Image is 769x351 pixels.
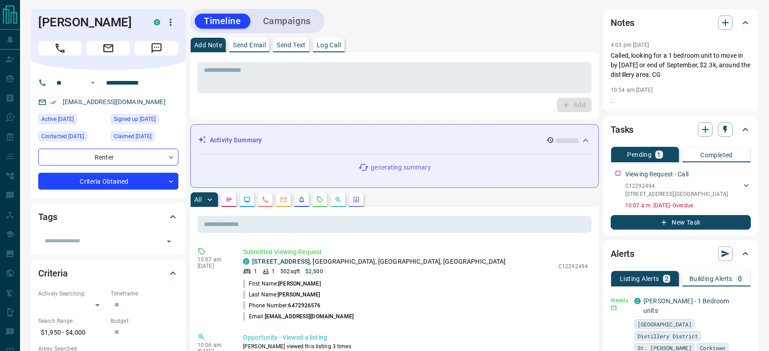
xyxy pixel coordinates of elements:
[625,180,751,200] div: C12292494[STREET_ADDRESS],[GEOGRAPHIC_DATA]
[210,135,262,145] p: Activity Summary
[38,290,106,298] p: Actively Searching:
[558,262,588,271] p: C12292494
[111,131,178,144] div: Sat Aug 16 2025
[625,182,728,190] p: C12292494
[277,42,306,48] p: Send Text
[225,196,233,203] svg: Notes
[611,296,629,305] p: Weekly
[243,196,251,203] svg: Lead Browsing Activity
[611,215,751,230] button: New Task
[194,42,222,48] p: Add Note
[243,258,249,265] div: condos.ca
[233,42,266,48] p: Send Email
[272,267,275,276] p: 1
[38,325,106,340] p: $1,950 - $4,000
[611,122,633,137] h2: Tasks
[625,201,751,210] p: 10:07 a.m. [DATE] - Overdue
[38,317,106,325] p: Search Range:
[353,196,360,203] svg: Agent Actions
[280,267,300,276] p: 502 sqft
[243,333,588,342] p: Opportunity - Viewed a listing
[316,196,324,203] svg: Requests
[114,132,152,141] span: Claimed [DATE]
[114,115,156,124] span: Signed up [DATE]
[243,280,321,288] p: First Name:
[262,196,269,203] svg: Calls
[625,170,688,179] p: Viewing Request - Call
[637,320,692,329] span: [GEOGRAPHIC_DATA]
[620,276,659,282] p: Listing Alerts
[38,173,178,190] div: Criteria Obtained
[278,291,320,298] span: [PERSON_NAME]
[611,243,751,265] div: Alerts
[38,15,140,30] h1: [PERSON_NAME]
[611,119,751,140] div: Tasks
[243,301,321,310] p: Phone Number:
[197,256,229,263] p: 10:07 am
[611,12,751,34] div: Notes
[38,262,178,284] div: Criteria
[611,87,653,93] p: 10:54 am [DATE]
[243,342,588,351] p: [PERSON_NAME] viewed this listing 3 times
[700,152,733,158] p: Completed
[111,114,178,127] div: Sat Aug 16 2025
[254,14,320,29] button: Campaigns
[657,151,661,158] p: 1
[254,267,257,276] p: 1
[643,297,729,314] a: [PERSON_NAME] - 1 Bedroom units
[627,151,652,158] p: Pending
[197,263,229,269] p: [DATE]
[611,96,751,105] p: .
[41,132,84,141] span: Contacted [DATE]
[611,51,751,80] p: Called, looking for a 1 bedroom unit to move in by [DATE] or end of September, $2.3k, around the ...
[280,196,287,203] svg: Emails
[87,77,98,88] button: Open
[243,247,588,257] p: Submitted Viewing Request
[198,132,591,149] div: Activity Summary
[298,196,305,203] svg: Listing Alerts
[611,305,617,311] svg: Email
[288,302,320,309] span: 6472926576
[252,257,506,266] p: , [GEOGRAPHIC_DATA], [GEOGRAPHIC_DATA], [GEOGRAPHIC_DATA]
[38,41,82,55] span: Call
[38,114,106,127] div: Sun Aug 17 2025
[305,267,323,276] p: $2,500
[334,196,342,203] svg: Opportunities
[265,313,354,320] span: [EMAIL_ADDRESS][DOMAIN_NAME]
[38,210,57,224] h2: Tags
[38,266,68,281] h2: Criteria
[41,115,74,124] span: Active [DATE]
[38,206,178,228] div: Tags
[611,42,649,48] p: 4:03 pm [DATE]
[38,149,178,165] div: Renter
[611,15,634,30] h2: Notes
[195,14,250,29] button: Timeline
[634,298,641,304] div: condos.ca
[317,42,341,48] p: Log Call
[625,190,728,198] p: [STREET_ADDRESS] , [GEOGRAPHIC_DATA]
[637,331,698,341] span: Distillery District
[38,131,106,144] div: Sat Aug 16 2025
[738,276,742,282] p: 0
[162,235,175,248] button: Open
[278,281,320,287] span: [PERSON_NAME]
[111,317,178,325] p: Budget:
[86,41,130,55] span: Email
[689,276,733,282] p: Building Alerts
[252,258,310,265] a: [STREET_ADDRESS]
[63,98,166,105] a: [EMAIL_ADDRESS][DOMAIN_NAME]
[50,99,56,105] svg: Email Verified
[135,41,178,55] span: Message
[194,196,202,203] p: All
[111,290,178,298] p: Timeframe:
[371,163,430,172] p: generating summary
[243,312,354,321] p: Email:
[243,291,320,299] p: Last Name:
[197,342,229,348] p: 10:06 am
[665,276,668,282] p: 2
[154,19,160,25] div: condos.ca
[611,246,634,261] h2: Alerts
